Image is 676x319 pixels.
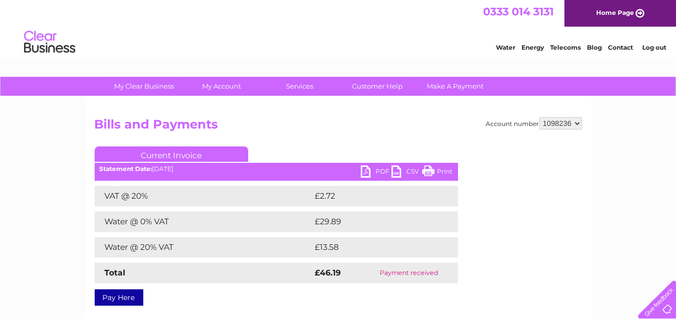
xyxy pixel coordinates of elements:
h2: Bills and Payments [95,117,582,137]
td: £2.72 [313,186,434,206]
a: Contact [608,44,633,51]
a: Make A Payment [413,77,497,96]
div: [DATE] [95,165,458,173]
a: Services [257,77,342,96]
a: Log out [642,44,666,51]
div: Account number [486,117,582,130]
td: £13.58 [313,237,437,258]
img: logo.png [24,27,76,58]
td: VAT @ 20% [95,186,313,206]
a: Print [422,165,453,180]
b: Statement Date: [100,165,152,173]
a: My Account [180,77,264,96]
div: Clear Business is a trading name of Verastar Limited (registered in [GEOGRAPHIC_DATA] No. 3667643... [97,6,580,50]
strong: £46.19 [315,268,341,278]
a: Blog [587,44,602,51]
a: My Clear Business [102,77,186,96]
a: Pay Here [95,289,143,306]
a: CSV [391,165,422,180]
a: Customer Help [335,77,420,96]
a: Water [496,44,515,51]
a: Energy [521,44,544,51]
td: Payment received [360,263,457,283]
strong: Total [105,268,126,278]
a: 0333 014 3131 [483,5,554,18]
a: PDF [361,165,391,180]
td: Water @ 0% VAT [95,211,313,232]
td: Water @ 20% VAT [95,237,313,258]
a: Current Invoice [95,146,248,162]
td: £29.89 [313,211,438,232]
a: Telecoms [550,44,581,51]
